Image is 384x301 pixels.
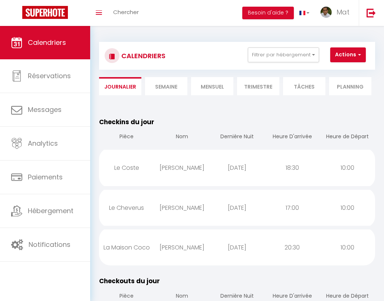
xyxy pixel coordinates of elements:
[265,235,320,259] div: 20:30
[99,77,141,95] li: Journalier
[237,77,279,95] li: Trimestre
[29,240,70,249] span: Notifications
[28,105,62,114] span: Messages
[6,3,28,25] button: Ouvrir le widget de chat LiveChat
[337,7,349,17] span: Mat
[119,47,165,64] h3: CALENDRIERS
[145,77,187,95] li: Semaine
[28,139,58,148] span: Analytics
[113,8,139,16] span: Chercher
[367,8,376,17] img: logout
[99,277,160,285] span: Checkouts du jour
[210,127,265,148] th: Dernière Nuit
[330,47,366,62] button: Actions
[191,77,233,95] li: Mensuel
[99,196,154,220] div: Le Cheverus
[22,6,68,19] img: Super Booking
[99,235,154,259] div: La Maison Coco
[210,196,265,220] div: [DATE]
[154,235,210,259] div: [PERSON_NAME]
[265,127,320,148] th: Heure D'arrivée
[329,77,371,95] li: Planning
[320,156,375,180] div: 10:00
[320,235,375,259] div: 10:00
[265,156,320,180] div: 18:30
[283,77,325,95] li: Tâches
[210,235,265,259] div: [DATE]
[210,156,265,180] div: [DATE]
[99,118,154,126] span: Checkins du jour
[99,127,154,148] th: Pièce
[320,196,375,220] div: 10:00
[28,206,73,215] span: Hébergement
[321,7,332,18] img: ...
[242,7,294,19] button: Besoin d'aide ?
[28,38,66,47] span: Calendriers
[154,156,210,180] div: [PERSON_NAME]
[28,172,63,182] span: Paiements
[99,156,154,180] div: Le Coste
[28,71,71,80] span: Réservations
[320,127,375,148] th: Heure de Départ
[265,196,320,220] div: 17:00
[154,127,210,148] th: Nom
[154,196,210,220] div: [PERSON_NAME]
[248,47,319,62] button: Filtrer par hébergement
